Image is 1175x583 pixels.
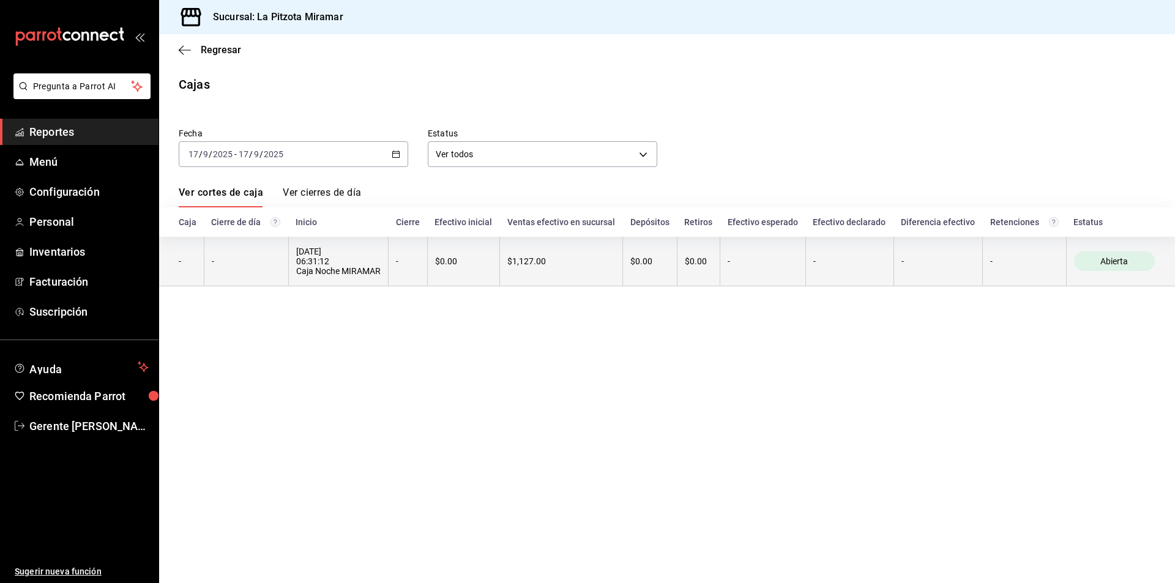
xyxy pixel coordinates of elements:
div: $0.00 [630,256,669,266]
div: Cierre [396,217,420,227]
button: open_drawer_menu [135,32,144,42]
div: - [901,256,975,266]
div: - [990,256,1059,266]
div: Inicio [296,217,381,227]
label: Estatus [428,129,657,138]
a: Pregunta a Parrot AI [9,89,151,102]
div: - [212,256,281,266]
div: Ventas efectivo en sucursal [507,217,616,227]
div: Diferencia efectivo [901,217,975,227]
span: Reportes [29,124,149,140]
span: / [209,149,212,159]
div: Ver todos [428,141,657,167]
span: Ayuda [29,360,133,374]
input: -- [188,149,199,159]
span: Regresar [201,44,241,56]
div: [DATE] 06:31:12 Caja Noche MIRAMAR [296,247,381,276]
svg: Total de retenciones de propinas registradas [1049,217,1059,227]
span: Abierta [1095,256,1133,266]
input: -- [203,149,209,159]
span: Pregunta a Parrot AI [33,80,132,93]
span: Menú [29,154,149,170]
h3: Sucursal: La Pitzota Miramar [203,10,343,24]
div: navigation tabs [179,187,361,207]
input: ---- [212,149,233,159]
button: Regresar [179,44,241,56]
div: Retiros [684,217,712,227]
input: -- [253,149,259,159]
span: Configuración [29,184,149,200]
input: ---- [263,149,284,159]
div: - [179,256,196,266]
span: Personal [29,214,149,230]
span: Recomienda Parrot [29,388,149,404]
div: Cajas [179,75,210,94]
div: Efectivo inicial [435,217,493,227]
span: Sugerir nueva función [15,565,149,578]
input: -- [238,149,249,159]
div: Retenciones [990,217,1059,227]
div: Efectivo esperado [728,217,799,227]
span: / [249,149,253,159]
span: Facturación [29,273,149,290]
svg: El número de cierre de día es consecutivo y consolida todos los cortes de caja previos en un únic... [270,217,280,227]
span: / [259,149,263,159]
div: - [396,256,419,266]
a: Ver cierres de día [283,187,361,207]
div: $1,127.00 [507,256,615,266]
div: - [728,256,798,266]
a: Ver cortes de caja [179,187,263,207]
div: - [813,256,886,266]
div: Cierre de día [211,217,281,227]
span: Suscripción [29,303,149,320]
button: Pregunta a Parrot AI [13,73,151,99]
div: $0.00 [685,256,712,266]
span: - [234,149,237,159]
div: Depósitos [630,217,670,227]
div: Caja [179,217,196,227]
div: Estatus [1073,217,1155,227]
div: Efectivo declarado [813,217,886,227]
span: / [199,149,203,159]
span: Inventarios [29,243,149,260]
label: Fecha [179,129,408,138]
span: Gerente [PERSON_NAME] [29,418,149,434]
div: $0.00 [435,256,493,266]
